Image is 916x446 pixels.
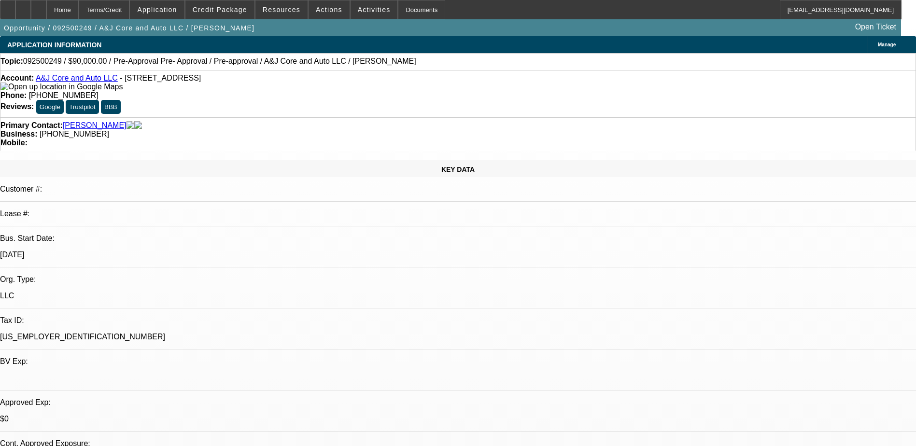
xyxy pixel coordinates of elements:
span: APPLICATION INFORMATION [7,41,101,49]
a: A&J Core and Auto LLC [36,74,118,82]
button: Trustpilot [66,100,99,114]
span: Manage [878,42,896,47]
a: Open Ticket [851,19,900,35]
button: Application [130,0,184,19]
strong: Topic: [0,57,23,66]
button: Activities [351,0,398,19]
a: [PERSON_NAME] [63,121,127,130]
span: 092500249 / $90,000.00 / Pre-Approval Pre- Approval / Pre-approval / A&J Core and Auto LLC / [PER... [23,57,416,66]
span: Credit Package [193,6,247,14]
img: facebook-icon.png [127,121,134,130]
button: BBB [101,100,121,114]
strong: Reviews: [0,102,34,111]
span: [PHONE_NUMBER] [40,130,109,138]
img: linkedin-icon.png [134,121,142,130]
span: Actions [316,6,342,14]
span: - [STREET_ADDRESS] [120,74,201,82]
span: Application [137,6,177,14]
img: Open up location in Google Maps [0,83,123,91]
span: Activities [358,6,391,14]
a: View Google Maps [0,83,123,91]
strong: Mobile: [0,139,28,147]
strong: Primary Contact: [0,121,63,130]
span: Opportunity / 092500249 / A&J Core and Auto LLC / [PERSON_NAME] [4,24,254,32]
span: [PHONE_NUMBER] [29,91,99,99]
span: Resources [263,6,300,14]
button: Google [36,100,64,114]
button: Resources [255,0,308,19]
strong: Phone: [0,91,27,99]
button: Actions [309,0,350,19]
span: KEY DATA [441,166,475,173]
strong: Account: [0,74,34,82]
strong: Business: [0,130,37,138]
button: Credit Package [185,0,254,19]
